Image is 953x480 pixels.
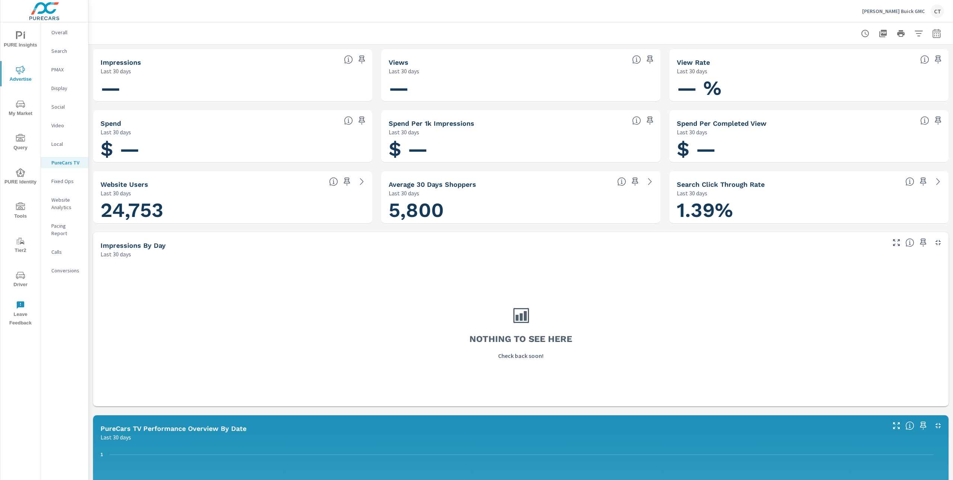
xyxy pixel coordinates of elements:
span: A rolling 30 day total of daily Shoppers on the dealership website, averaged over the selected da... [617,177,626,186]
span: Number of times your connected TV ad was viewed completely by a user. [Source: This data is provi... [632,55,641,64]
p: Last 30 days [677,189,707,198]
h5: Views [389,58,408,66]
text: 1 [101,452,103,457]
h5: Website Users [101,180,148,188]
span: Save this to your personalized report [644,54,656,65]
p: Conversions [51,267,82,274]
h1: — % [677,76,941,101]
p: Overall [51,29,82,36]
p: Last 30 days [101,67,131,76]
span: Number of times your connected TV ad was presented to a user. [Source: This data is provided by t... [344,55,353,64]
span: Save this to your personalized report [917,420,929,432]
h5: Impressions by Day [101,241,166,249]
p: Last 30 days [101,250,131,259]
span: Total spend per 1,000 impressions. [Source: This data is provided by the video advertising platform] [632,116,641,125]
div: nav menu [0,22,41,330]
button: Make Fullscreen [890,420,902,432]
h1: 24,753 [101,198,365,223]
p: Search [51,47,82,55]
div: Search [41,45,88,57]
h1: 5,800 [389,198,653,223]
a: See more details in report [356,176,368,188]
p: Check back soon! [498,351,544,360]
h1: $ — [101,137,365,162]
h5: View Rate [677,58,710,66]
h3: Nothing to see here [469,333,572,345]
p: Last 30 days [101,433,131,442]
button: Print Report [893,26,908,41]
span: The number of impressions, broken down by the day of the week they occurred. [905,238,914,247]
div: Video [41,120,88,131]
span: Cost of your connected TV ad campaigns. [Source: This data is provided by the video advertising p... [344,116,353,125]
span: Save this to your personalized report [644,115,656,127]
button: Select Date Range [929,26,944,41]
p: PureCars TV [51,159,82,166]
span: Percentage of users who viewed your campaigns who clicked through to your website. For example, i... [905,177,914,186]
p: Pacing Report [51,222,82,237]
p: Last 30 days [389,189,419,198]
div: CT [931,4,944,18]
span: Query [3,134,38,152]
button: "Export Report to PDF" [876,26,890,41]
div: Pacing Report [41,220,88,239]
p: [PERSON_NAME] Buick GMC [862,8,925,15]
span: Advertise [3,65,38,84]
div: Conversions [41,265,88,276]
div: PureCars TV [41,157,88,168]
span: Save this to your personalized report [356,115,368,127]
h5: Impressions [101,58,141,66]
span: Save this to your personalized report [917,176,929,188]
div: PMAX [41,64,88,75]
span: Tools [3,202,38,221]
button: Minimize Widget [932,420,944,432]
span: Driver [3,271,38,289]
p: Last 30 days [101,128,131,137]
button: Apply Filters [911,26,926,41]
a: See more details in report [644,176,656,188]
span: Save this to your personalized report [932,54,944,65]
span: Save this to your personalized report [932,115,944,127]
div: Overall [41,27,88,38]
p: Last 30 days [101,189,131,198]
h1: 1.39% [677,198,941,223]
p: Video [51,122,82,129]
p: Local [51,140,82,148]
span: Leave Feedback [3,301,38,327]
span: Save this to your personalized report [629,176,641,188]
span: PURE Identity [3,168,38,186]
h5: Spend [101,119,121,127]
p: Display [51,84,82,92]
h1: — [389,76,653,101]
p: Last 30 days [389,67,419,76]
div: Local [41,138,88,150]
h5: PureCars TV Performance Overview By Date [101,425,246,432]
a: See more details in report [932,176,944,188]
p: PMAX [51,66,82,73]
button: Make Fullscreen [890,237,902,249]
span: Save this to your personalized report [341,176,353,188]
span: Tier2 [3,237,38,255]
h1: — [101,76,365,101]
div: Fixed Ops [41,176,88,187]
span: Understand PureCars TV performance data over time and see how metrics compare to each other over ... [905,421,914,430]
p: Calls [51,248,82,256]
span: Save this to your personalized report [356,54,368,65]
h5: Average 30 Days Shoppers [389,180,476,188]
p: Fixed Ops [51,177,82,185]
h5: Spend Per Completed View [677,119,766,127]
p: Last 30 days [389,128,419,137]
button: Minimize Widget [932,237,944,249]
h5: Spend Per 1k Impressions [389,119,474,127]
p: Website Analytics [51,196,82,211]
span: Percentage of Impressions where the ad was viewed completely. “Impressions” divided by “Views”. [... [920,55,929,64]
div: Website Analytics [41,194,88,213]
h1: $ — [677,137,941,162]
h5: Search Click Through Rate [677,180,765,188]
span: Unique website visitors over the selected time period. [Source: Website Analytics] [329,177,338,186]
div: Social [41,101,88,112]
p: Last 30 days [677,128,707,137]
div: Display [41,83,88,94]
div: Calls [41,246,88,257]
p: Last 30 days [677,67,707,76]
p: Social [51,103,82,111]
